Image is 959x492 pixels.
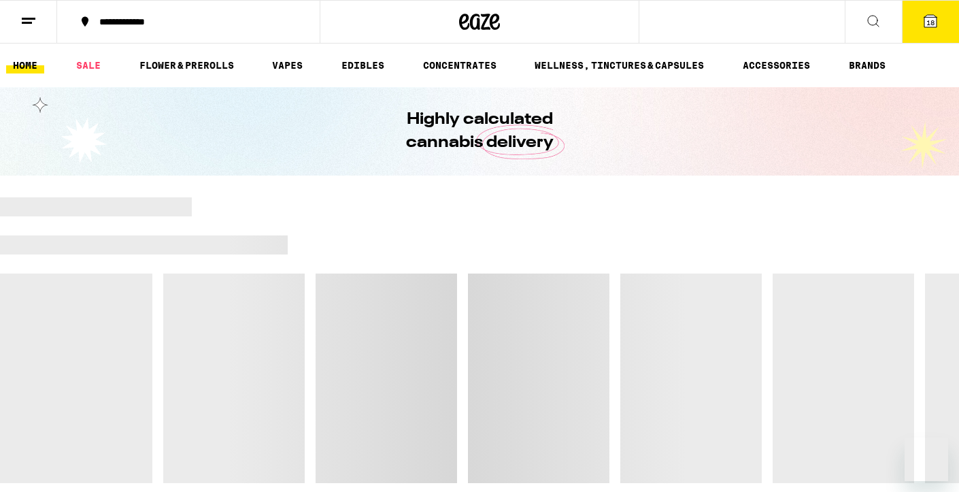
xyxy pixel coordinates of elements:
a: SALE [69,57,107,73]
h1: Highly calculated cannabis delivery [367,108,592,154]
a: WELLNESS, TINCTURES & CAPSULES [528,57,711,73]
a: FLOWER & PREROLLS [133,57,241,73]
a: BRANDS [842,57,892,73]
a: CONCENTRATES [416,57,503,73]
a: ACCESSORIES [736,57,817,73]
iframe: Button to launch messaging window [905,438,948,481]
span: 18 [926,18,935,27]
button: 18 [902,1,959,43]
a: HOME [6,57,44,73]
a: VAPES [265,57,309,73]
a: EDIBLES [335,57,391,73]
